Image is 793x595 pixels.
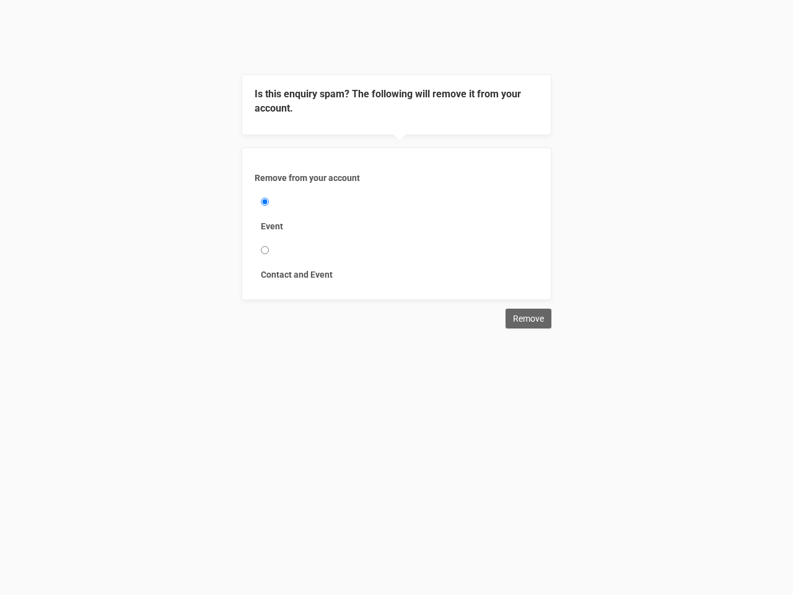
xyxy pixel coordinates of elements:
label: Event [261,220,532,232]
input: Contact and Event [261,246,269,254]
input: Event [261,198,269,206]
label: Remove from your account [255,172,538,184]
legend: Is this enquiry spam? The following will remove it from your account. [255,87,538,116]
input: Remove [506,309,551,328]
label: Contact and Event [261,268,532,281]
